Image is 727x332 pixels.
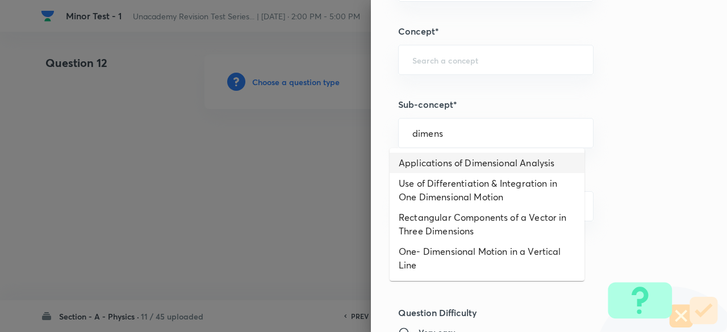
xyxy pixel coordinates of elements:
button: Open [587,205,589,208]
h5: Question Difficulty [398,306,662,320]
h5: Concept* [398,24,662,38]
h3: Additional details [398,267,662,283]
li: Rectangular Components of a Vector in Three Dimensions [390,207,584,241]
button: Open [587,59,589,61]
input: Search a sub-concept [412,128,579,138]
li: Relative Motion in One dimension [390,275,584,296]
li: Use of Differentiation & Integration in One Dimensional Motion [390,173,584,207]
h5: Sub-concept* [398,98,662,111]
li: One- Dimensional Motion in a Vertical Line [390,241,584,275]
button: Close [587,132,589,135]
li: Applications of Dimensional Analysis [390,153,584,173]
input: Search a concept [412,54,579,65]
